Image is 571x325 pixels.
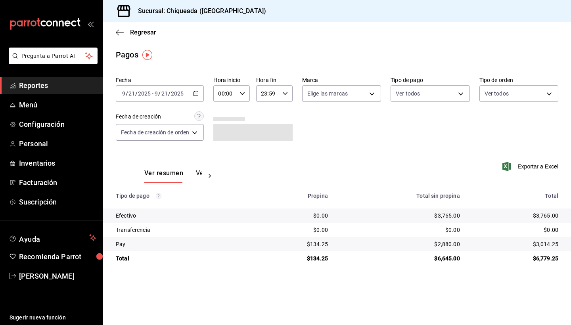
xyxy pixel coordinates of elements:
[485,90,509,97] span: Ver todos
[122,90,126,97] input: --
[341,226,460,234] div: $0.00
[116,49,138,61] div: Pagos
[396,90,420,97] span: Ver todos
[116,193,249,199] div: Tipo de pago
[135,90,138,97] span: /
[161,90,168,97] input: --
[138,90,151,97] input: ----
[116,212,249,220] div: Efectivo
[6,57,98,66] a: Pregunta a Parrot AI
[302,77,381,83] label: Marca
[261,212,328,220] div: $0.00
[142,50,152,60] img: Tooltip marker
[19,197,96,207] span: Suscripción
[473,226,558,234] div: $0.00
[9,48,98,64] button: Pregunta a Parrot AI
[256,77,293,83] label: Hora fin
[168,90,171,97] span: /
[130,29,156,36] span: Regresar
[19,99,96,110] span: Menú
[144,169,183,183] button: Ver resumen
[19,119,96,130] span: Configuración
[87,21,94,27] button: open_drawer_menu
[132,6,266,16] h3: Sucursal: Chiqueada ([GEOGRAPHIC_DATA])
[19,177,96,188] span: Facturación
[19,271,96,281] span: [PERSON_NAME]
[473,212,558,220] div: $3,765.00
[307,90,348,97] span: Elige las marcas
[391,77,469,83] label: Tipo de pago
[19,233,86,243] span: Ayuda
[144,169,202,183] div: navigation tabs
[341,254,460,262] div: $6,645.00
[128,90,135,97] input: --
[261,226,328,234] div: $0.00
[341,212,460,220] div: $3,765.00
[473,240,558,248] div: $3,014.25
[479,77,558,83] label: Tipo de orden
[21,52,85,60] span: Pregunta a Parrot AI
[116,29,156,36] button: Regresar
[121,128,189,136] span: Fecha de creación de orden
[261,254,328,262] div: $134.25
[171,90,184,97] input: ----
[126,90,128,97] span: /
[156,193,161,199] svg: Los pagos realizados con Pay y otras terminales son montos brutos.
[116,226,249,234] div: Transferencia
[19,158,96,168] span: Inventarios
[261,240,328,248] div: $134.25
[19,251,96,262] span: Recomienda Parrot
[341,240,460,248] div: $2,880.00
[154,90,158,97] input: --
[116,240,249,248] div: Pay
[116,113,161,121] div: Fecha de creación
[473,193,558,199] div: Total
[504,162,558,171] button: Exportar a Excel
[196,169,226,183] button: Ver pagos
[473,254,558,262] div: $6,779.25
[152,90,153,97] span: -
[19,138,96,149] span: Personal
[341,193,460,199] div: Total sin propina
[213,77,250,83] label: Hora inicio
[116,254,249,262] div: Total
[158,90,161,97] span: /
[116,77,204,83] label: Fecha
[261,193,328,199] div: Propina
[19,80,96,91] span: Reportes
[10,314,96,322] span: Sugerir nueva función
